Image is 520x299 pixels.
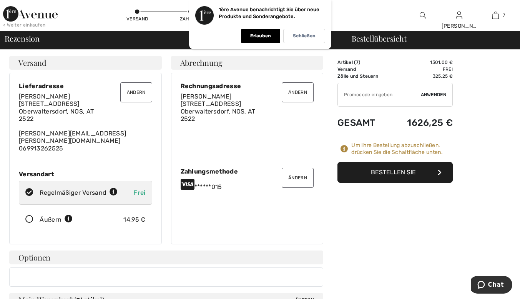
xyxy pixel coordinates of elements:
button: Ändern [282,82,314,102]
button: Bestellen Sie [337,162,453,183]
font: Abrechnung [180,57,223,68]
button: Ändern [282,168,314,188]
font: Gesamt [337,117,376,128]
font: 2522 [19,115,33,122]
font: Rechnungsadresse [181,82,241,90]
font: Äußern [40,216,61,223]
font: Ändern [288,90,307,95]
font: Versandart [19,170,54,178]
font: 1626,25 € [407,117,453,128]
a: 7 [478,11,513,20]
font: 069913262525 [19,145,63,152]
font: Bestellen Sie [371,169,416,176]
font: [PERSON_NAME] [181,93,232,100]
font: Ändern [288,175,307,180]
font: 325,25 € [433,73,453,79]
font: [STREET_ADDRESS] [181,100,241,107]
font: Erlauben [250,33,271,38]
font: [PERSON_NAME] [19,93,70,100]
font: Oberwaltersdorf, NOS, AT [181,108,256,115]
font: Um Ihre Bestellung abzuschließen, drücken Sie die Schaltfläche unten. [351,142,443,155]
font: Regelmäßiger Versand [40,189,106,196]
font: Lieferadresse [19,82,64,90]
font: 1ère Avenue benachrichtigt Sie über neue Produkte und Sonderangebote. [219,7,319,19]
font: [PERSON_NAME] [442,23,487,29]
iframe: Öffnet ein Widget, über das Sie mit einem unserer Agenten chatten können [471,276,512,295]
img: Meine Daten [456,11,462,20]
font: 7 [356,60,359,65]
a: Anmelden [456,12,462,19]
font: Bestellübersicht [352,33,406,43]
button: Ändern [120,82,152,102]
font: Zölle und Steuern [337,73,378,79]
font: ) [359,60,360,65]
font: 2522 [181,115,195,122]
font: 14,95 € [123,216,145,223]
font: Ändern [127,90,146,95]
font: Rezension [5,33,40,43]
font: 1301,00 € [430,60,453,65]
font: Zahlung [180,16,202,22]
font: Optionen [18,252,50,262]
font: Versand [337,67,356,72]
font: Frei [133,189,145,196]
font: [PERSON_NAME][EMAIL_ADDRESS][PERSON_NAME][DOMAIN_NAME] [19,130,126,144]
font: [STREET_ADDRESS] [19,100,80,107]
font: Schließen [293,33,316,38]
font: Versand [18,57,46,68]
font: Artikel ( [337,60,356,65]
font: < Weiter einkaufen [3,22,45,28]
img: 1ère Avenue [3,6,58,22]
input: Aktionscode [338,83,421,106]
font: Oberwaltersdorf, NOS, AT [19,108,94,115]
img: Meine Tasche [492,11,499,20]
img: Durchsuchen Sie die Website [420,11,426,20]
font: 7 [503,13,505,18]
font: Frei [443,67,453,72]
font: Anwenden [421,92,446,97]
font: Versand [126,16,148,22]
font: Zahlungsmethode [181,168,238,175]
